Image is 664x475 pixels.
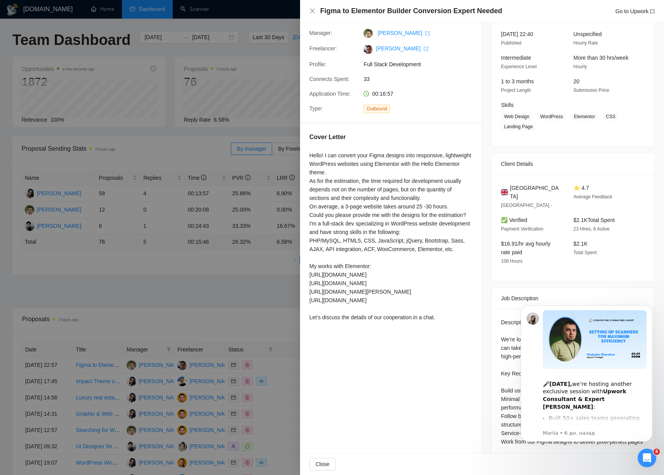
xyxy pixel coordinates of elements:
[501,31,533,37] span: [DATE] 22:40
[501,102,514,108] span: Skills
[501,153,645,174] div: Client Details
[309,458,336,470] button: Close
[309,8,316,14] span: close
[309,105,323,112] span: Type:
[603,112,619,121] span: CSS
[501,55,531,61] span: Intermediate
[573,185,589,191] span: ⭐ 4.7
[364,91,369,96] span: clock-circle
[364,105,390,113] span: Outbound
[309,76,350,82] span: Connects Spent:
[501,78,534,84] span: 1 to 3 months
[425,31,430,36] span: export
[573,250,597,255] span: Total Spent
[501,122,536,131] span: Landing Page
[573,241,588,247] span: $2.1K
[376,45,428,52] a: [PERSON_NAME] export
[638,449,656,467] iframe: Intercom live chat
[320,6,502,16] h4: Figma to Elementor Builder Conversion Expert Needed
[501,288,645,309] div: Job Description
[501,88,531,93] span: Project Length
[509,298,664,446] iframe: Intercom notifications сообщение
[309,45,337,52] span: Freelancer:
[309,151,472,322] div: Hello! I can convert your Figma designs into responsive, lightweight WordPress websites using Ele...
[424,46,428,51] span: export
[615,8,655,14] a: Go to Upworkexport
[501,40,522,46] span: Published
[309,61,326,67] span: Profile:
[501,112,532,121] span: Web Design
[510,184,561,201] span: [GEOGRAPHIC_DATA]
[501,226,543,232] span: Payment Verification
[573,64,587,69] span: Hourly
[309,91,351,97] span: Application Time:
[501,203,552,208] span: [GEOGRAPHIC_DATA] -
[501,241,551,255] span: $16.91/hr avg hourly rate paid
[309,133,346,142] h5: Cover Letter
[309,30,332,36] span: Manager:
[372,91,393,97] span: 00:16:57
[364,45,373,54] img: c1SGhFnpAkWne21xEoIC5zv5rpQiRfwS-vVg3cQH73rc3HPuFROf8OnXkpEBtjXllz
[573,78,580,84] span: 20
[573,88,609,93] span: Submission Price
[654,449,660,455] span: 8
[537,112,566,121] span: WordPress
[573,217,615,223] span: $2.1K Total Spent
[573,55,628,61] span: More than 30 hrs/week
[573,226,609,232] span: 23 Hires, 8 Active
[501,188,508,196] img: 🇬🇧
[501,258,522,264] span: 108 Hours
[501,217,527,223] span: ✅ Verified
[650,9,655,14] span: export
[377,30,430,36] a: [PERSON_NAME] export
[501,64,537,69] span: Experience Level
[573,40,598,46] span: Hourly Rate
[573,194,613,200] span: Average Feedback
[571,112,598,121] span: Elementor
[364,60,480,69] span: Full Stack Development
[309,8,316,14] button: Close
[364,75,480,83] span: 33
[573,31,602,37] span: Unspecified
[316,460,329,468] span: Close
